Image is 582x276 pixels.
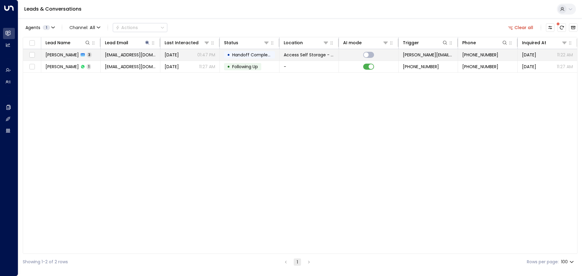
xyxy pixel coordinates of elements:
[28,63,36,71] span: Toggle select row
[522,52,536,58] span: Sep 20, 2025
[462,52,498,58] span: +447547729546
[557,52,573,58] p: 11:22 AM
[282,258,313,266] nav: pagination navigation
[462,39,476,46] div: Phone
[43,25,50,30] span: 1
[113,23,167,32] button: Actions
[90,25,95,30] span: All
[28,39,36,47] span: Toggle select all
[45,64,79,70] span: Shannon Oyemade
[232,52,275,58] span: Handoff Completed
[232,64,258,70] span: Following Up
[557,64,573,70] p: 11:27 AM
[105,52,156,58] span: shan08@hotmail.co.uk
[279,61,339,72] td: -
[115,25,138,30] div: Actions
[197,52,215,58] p: 01:47 PM
[45,39,70,46] div: Lead Name
[165,52,179,58] span: Sep 20, 2025
[294,258,301,266] button: page 1
[105,64,156,70] span: shan08@hotmail.co.uk
[165,39,199,46] div: Last Interacted
[506,23,536,32] button: Clear all
[105,39,128,46] div: Lead Email
[113,23,167,32] div: Button group with a nested menu
[67,23,103,32] span: Channel:
[284,39,303,46] div: Location
[45,52,79,58] span: Shannon Oyemade
[522,39,567,46] div: Inquired At
[462,39,507,46] div: Phone
[87,64,91,69] span: 1
[67,23,103,32] button: Channel:All
[462,64,498,70] span: +447547729546
[45,39,91,46] div: Lead Name
[87,52,92,57] span: 3
[557,23,566,32] span: There are new threads available. Refresh the grid to view the latest updates.
[569,23,577,32] button: Archived Leads
[224,39,238,46] div: Status
[403,39,419,46] div: Trigger
[105,39,150,46] div: Lead Email
[199,64,215,70] p: 11:27 AM
[23,23,57,32] button: Agents1
[522,39,546,46] div: Inquired At
[403,39,448,46] div: Trigger
[527,259,559,265] label: Rows per page:
[343,39,362,46] div: AI mode
[224,39,269,46] div: Status
[23,259,68,265] div: Showing 1-2 of 2 rows
[284,39,329,46] div: Location
[24,5,82,12] a: Leads & Conversations
[403,52,453,58] span: laura.chambers@accessstorage.com
[165,39,210,46] div: Last Interacted
[25,25,40,30] span: Agents
[165,64,179,70] span: Sep 20, 2025
[561,258,575,266] div: 100
[284,52,334,58] span: Access Self Storage - Sutton
[522,64,536,70] span: Sep 20, 2025
[546,23,554,32] button: Customize
[227,62,230,72] div: •
[227,50,230,60] div: •
[403,64,439,70] span: +447547729546
[28,51,36,59] span: Toggle select row
[343,39,388,46] div: AI mode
